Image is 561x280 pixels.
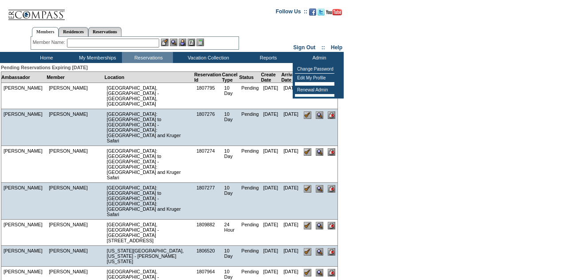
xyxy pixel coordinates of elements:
[304,111,311,119] input: Confirm
[222,83,239,109] td: 10 Day
[222,183,239,220] td: 10 Day
[222,246,239,267] td: 10 Day
[309,8,316,16] img: Become our fan on Facebook
[328,269,335,276] input: Cancel
[1,246,47,267] td: [PERSON_NAME]
[47,83,105,109] td: [PERSON_NAME]
[239,146,261,183] td: Pending
[261,72,281,83] td: Create Date
[179,39,186,46] img: Impersonate
[304,248,311,256] input: Confirm
[196,39,204,46] img: b_calculator.gif
[105,246,194,267] td: [US_STATE][GEOGRAPHIC_DATA], [US_STATE] - [PERSON_NAME] [US_STATE]
[33,39,67,46] div: Member Name:
[105,220,194,246] td: [GEOGRAPHIC_DATA], [GEOGRAPHIC_DATA] - [GEOGRAPHIC_DATA][STREET_ADDRESS]
[328,248,335,256] input: Cancel
[318,11,325,16] a: Follow us on Twitter
[1,183,47,220] td: [PERSON_NAME]
[32,27,59,37] a: Members
[8,2,65,20] img: Compass Home
[239,109,261,146] td: Pending
[281,83,302,109] td: [DATE]
[1,109,47,146] td: [PERSON_NAME]
[239,246,261,267] td: Pending
[194,83,222,109] td: 1807795
[318,8,325,16] img: Follow us on Twitter
[316,185,323,193] input: View
[316,148,323,156] input: View
[331,44,342,51] a: Help
[281,183,302,220] td: [DATE]
[188,39,195,46] img: Reservations
[222,220,239,246] td: 24 Hour
[194,146,222,183] td: 1807274
[328,148,335,156] input: Cancel
[1,146,47,183] td: [PERSON_NAME]
[1,220,47,246] td: [PERSON_NAME]
[326,11,342,16] a: Subscribe to our YouTube Channel
[173,52,242,63] td: Vacation Collection
[47,146,105,183] td: [PERSON_NAME]
[293,52,344,63] td: Admin
[47,109,105,146] td: [PERSON_NAME]
[1,65,88,70] span: Pending Reservations Expiring [DATE]
[71,52,122,63] td: My Memberships
[239,220,261,246] td: Pending
[47,72,105,83] td: Member
[304,222,311,229] input: Confirm
[276,8,307,18] td: Follow Us ::
[326,9,342,16] img: Subscribe to our YouTube Channel
[295,74,334,83] td: Edit My Profile
[304,269,311,276] input: Confirm
[194,183,222,220] td: 1807277
[88,27,122,36] a: Reservations
[295,65,334,74] td: Change Password
[47,246,105,267] td: [PERSON_NAME]
[59,27,88,36] a: Residences
[194,109,222,146] td: 1807276
[281,220,302,246] td: [DATE]
[261,146,281,183] td: [DATE]
[316,222,323,229] input: View
[316,111,323,119] input: View
[194,246,222,267] td: 1806520
[328,222,335,229] input: Cancel
[1,83,47,109] td: [PERSON_NAME]
[105,109,194,146] td: [GEOGRAPHIC_DATA]: [GEOGRAPHIC_DATA] to [GEOGRAPHIC_DATA] - [GEOGRAPHIC_DATA]: [GEOGRAPHIC_DATA] ...
[194,220,222,246] td: 1809882
[47,183,105,220] td: [PERSON_NAME]
[281,146,302,183] td: [DATE]
[322,44,325,51] span: ::
[261,109,281,146] td: [DATE]
[47,220,105,246] td: [PERSON_NAME]
[293,44,315,51] a: Sign Out
[281,72,302,83] td: Arrival Date
[304,185,311,193] input: Confirm
[316,269,323,276] input: View
[295,86,334,95] td: Renewal Admin
[239,72,261,83] td: Status
[239,183,261,220] td: Pending
[170,39,177,46] img: View
[261,183,281,220] td: [DATE]
[222,72,239,83] td: Cancel Type
[281,246,302,267] td: [DATE]
[105,146,194,183] td: [GEOGRAPHIC_DATA]: [GEOGRAPHIC_DATA] to [GEOGRAPHIC_DATA] - [GEOGRAPHIC_DATA]: [GEOGRAPHIC_DATA] ...
[105,183,194,220] td: [GEOGRAPHIC_DATA]: [GEOGRAPHIC_DATA] to [GEOGRAPHIC_DATA] - [GEOGRAPHIC_DATA]: [GEOGRAPHIC_DATA] ...
[1,72,47,83] td: Ambassador
[122,52,173,63] td: Reservations
[242,52,293,63] td: Reports
[328,185,335,193] input: Cancel
[328,111,335,119] input: Cancel
[281,109,302,146] td: [DATE]
[239,83,261,109] td: Pending
[309,11,316,16] a: Become our fan on Facebook
[222,109,239,146] td: 10 Day
[20,52,71,63] td: Home
[261,220,281,246] td: [DATE]
[304,148,311,156] input: Confirm
[261,246,281,267] td: [DATE]
[194,72,222,83] td: Reservation Id
[161,39,169,46] img: b_edit.gif
[316,248,323,256] input: View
